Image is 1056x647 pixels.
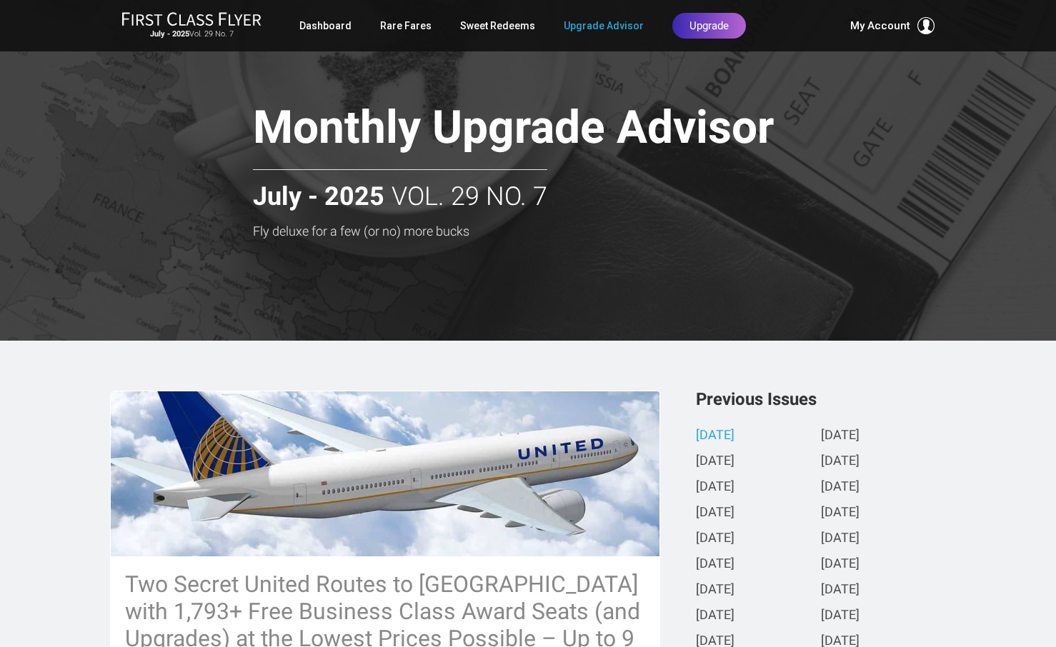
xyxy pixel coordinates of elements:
[696,428,734,443] a: [DATE]
[696,583,734,598] a: [DATE]
[253,103,875,158] h1: Monthly Upgrade Advisor
[850,17,935,34] button: My Account
[564,13,644,39] a: Upgrade Advisor
[380,13,432,39] a: Rare Fares
[696,454,734,469] a: [DATE]
[696,608,734,623] a: [DATE]
[696,391,946,408] h3: Previous Issues
[696,531,734,546] a: [DATE]
[850,17,910,34] span: My Account
[121,29,261,39] small: Vol. 29 No. 7
[821,506,860,521] a: [DATE]
[696,506,734,521] a: [DATE]
[460,13,535,39] a: Sweet Redeems
[821,531,860,546] a: [DATE]
[696,480,734,495] a: [DATE]
[821,480,860,495] a: [DATE]
[121,11,261,40] a: First Class FlyerJuly - 2025Vol. 29 No. 7
[821,428,860,443] a: [DATE]
[253,169,547,211] h2: Vol. 29 No. 7
[253,183,384,211] strong: July - 2025
[253,224,875,239] h3: Fly deluxe for a few (or no) more bucks
[150,29,189,39] strong: July - 2025
[821,557,860,572] a: [DATE]
[299,13,352,39] a: Dashboard
[121,11,261,26] img: First Class Flyer
[821,583,860,598] a: [DATE]
[672,13,746,39] a: Upgrade
[821,608,860,623] a: [DATE]
[696,557,734,572] a: [DATE]
[821,454,860,469] a: [DATE]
